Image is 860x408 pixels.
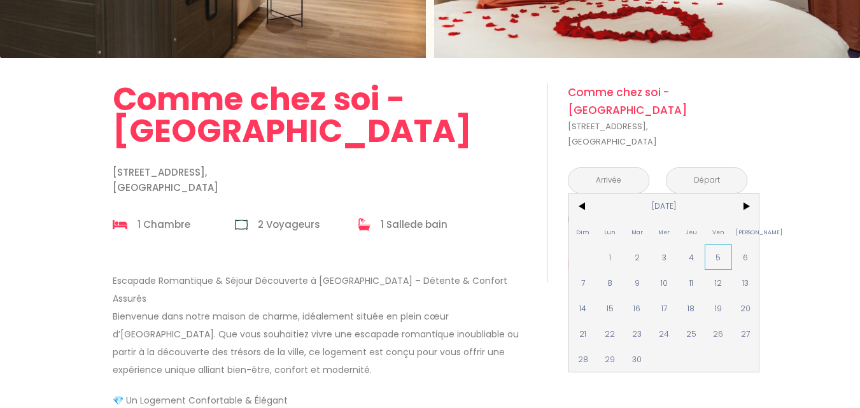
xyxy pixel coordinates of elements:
[705,295,732,321] span: 19
[596,321,624,346] span: 22
[568,248,747,282] button: Réserver
[678,219,705,244] span: Jeu
[705,270,732,295] span: 12
[678,244,705,270] span: 4
[651,321,678,346] span: 24
[113,83,530,147] p: Comme chez soi - [GEOGRAPHIC_DATA]
[596,346,624,372] span: 29
[568,119,747,150] p: [GEOGRAPHIC_DATA]
[596,193,732,219] span: [DATE]
[678,295,705,321] span: 18
[568,168,649,193] input: Arrivée
[705,244,732,270] span: 5
[568,83,747,119] p: Comme chez soi - [GEOGRAPHIC_DATA]
[705,219,732,244] span: Ven
[732,193,759,219] span: >
[596,295,624,321] span: 15
[569,270,596,295] span: 7
[596,270,624,295] span: 8
[137,216,190,234] p: 1 Chambre
[623,270,651,295] span: 9
[568,119,747,134] span: [STREET_ADDRESS],
[113,165,530,180] span: [STREET_ADDRESS],
[596,244,624,270] span: 1
[569,346,596,372] span: 28
[569,193,596,219] span: <
[666,168,747,193] input: Départ
[596,219,624,244] span: Lun
[623,244,651,270] span: 2
[732,270,759,295] span: 13
[381,216,448,234] p: 1 Salle de bain
[113,272,530,379] p: Escapade Romantique & Séjour Découverte à [GEOGRAPHIC_DATA] – Détente & Confort Assurés Bienvenue...
[651,270,678,295] span: 10
[732,219,759,244] span: [PERSON_NAME]
[623,346,651,372] span: 30
[732,321,759,346] span: 27
[258,216,320,234] p: 2 Voyageur
[314,218,320,231] span: s
[651,295,678,321] span: 17
[113,165,530,195] p: [GEOGRAPHIC_DATA]
[705,321,732,346] span: 26
[678,321,705,346] span: 25
[569,219,596,244] span: Dim
[732,244,759,270] span: 6
[569,295,596,321] span: 14
[651,244,678,270] span: 3
[623,295,651,321] span: 16
[678,270,705,295] span: 11
[623,321,651,346] span: 23
[569,321,596,346] span: 21
[623,219,651,244] span: Mar
[651,219,678,244] span: Mer
[235,218,248,231] img: guests
[732,295,759,321] span: 20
